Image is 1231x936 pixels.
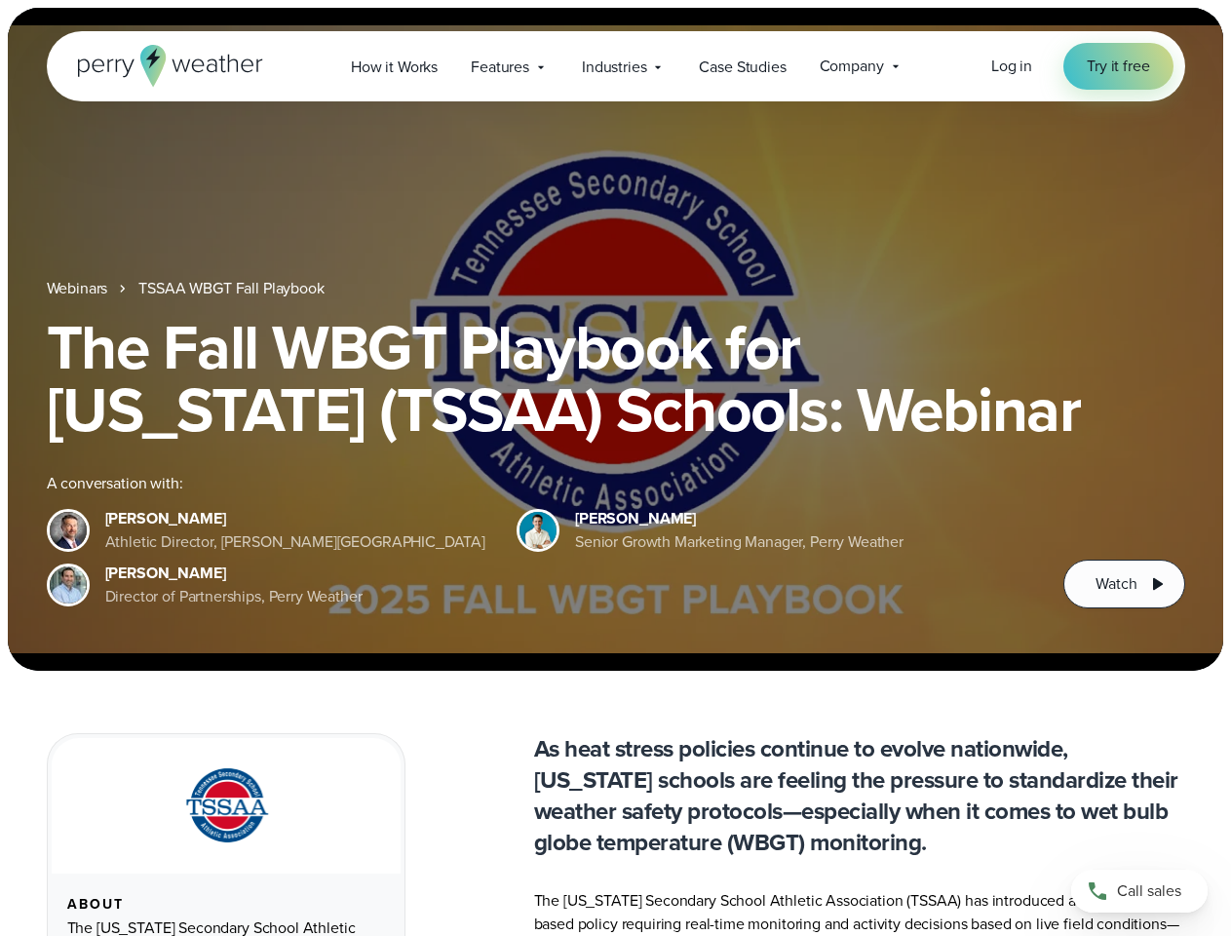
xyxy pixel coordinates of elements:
[47,316,1185,441] h1: The Fall WBGT Playbook for [US_STATE] (TSSAA) Schools: Webinar
[138,277,324,300] a: TSSAA WBGT Fall Playbook
[105,530,486,554] div: Athletic Director, [PERSON_NAME][GEOGRAPHIC_DATA]
[682,47,802,87] a: Case Studies
[1063,43,1173,90] a: Try it free
[1071,870,1208,913] a: Call sales
[1087,55,1149,78] span: Try it free
[534,733,1185,858] p: As heat stress policies continue to evolve nationwide, [US_STATE] schools are feeling the pressur...
[519,512,557,549] img: Spencer Patton, Perry Weather
[67,897,385,913] div: About
[1096,572,1136,596] span: Watch
[47,277,108,300] a: Webinars
[820,55,884,78] span: Company
[105,585,363,608] div: Director of Partnerships, Perry Weather
[50,512,87,549] img: Brian Wyatt
[471,56,529,79] span: Features
[47,277,1185,300] nav: Breadcrumb
[334,47,454,87] a: How it Works
[699,56,786,79] span: Case Studies
[575,530,904,554] div: Senior Growth Marketing Manager, Perry Weather
[582,56,646,79] span: Industries
[991,55,1032,78] a: Log in
[575,507,904,530] div: [PERSON_NAME]
[47,472,1033,495] div: A conversation with:
[991,55,1032,77] span: Log in
[351,56,438,79] span: How it Works
[1117,879,1181,903] span: Call sales
[1063,560,1184,608] button: Watch
[50,566,87,604] img: Jeff Wood
[105,562,363,585] div: [PERSON_NAME]
[105,507,486,530] div: [PERSON_NAME]
[161,761,291,850] img: TSSAA-Tennessee-Secondary-School-Athletic-Association.svg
